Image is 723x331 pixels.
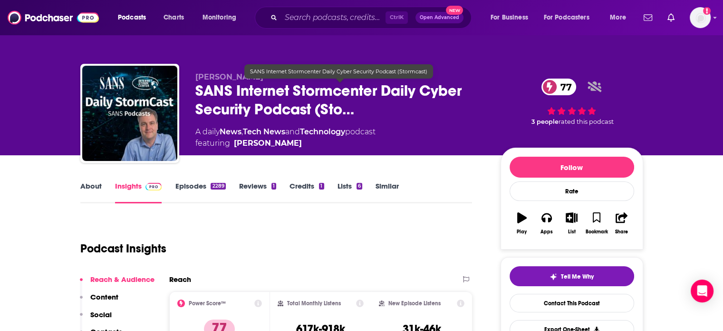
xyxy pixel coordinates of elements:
[691,280,713,302] div: Open Intercom Messenger
[510,266,634,286] button: tell me why sparkleTell Me Why
[690,7,711,28] button: Show profile menu
[175,181,225,203] a: Episodes2289
[540,229,553,235] div: Apps
[690,7,711,28] span: Logged in as NickG
[80,292,118,310] button: Content
[195,138,376,149] span: featuring
[8,9,99,27] img: Podchaser - Follow, Share and Rate Podcasts
[90,292,118,301] p: Content
[551,79,577,95] span: 77
[189,300,226,307] h2: Power Score™
[541,79,577,95] a: 77
[281,10,386,25] input: Search podcasts, credits, & more...
[420,15,459,20] span: Open Advanced
[300,127,345,136] a: Technology
[703,7,711,15] svg: Add a profile image
[446,6,463,15] span: New
[510,206,534,241] button: Play
[544,11,589,24] span: For Podcasters
[271,183,276,190] div: 1
[157,10,190,25] a: Charts
[609,206,634,241] button: Share
[559,118,614,125] span: rated this podcast
[264,7,481,29] div: Search podcasts, credits, & more...
[534,206,559,241] button: Apps
[484,10,540,25] button: open menu
[287,300,341,307] h2: Total Monthly Listens
[388,300,441,307] h2: New Episode Listens
[80,241,166,256] h1: Podcast Insights
[195,126,376,149] div: A daily podcast
[337,181,362,203] a: Lists6
[145,183,162,191] img: Podchaser Pro
[585,229,607,235] div: Bookmark
[196,10,249,25] button: open menu
[610,11,626,24] span: More
[80,275,154,292] button: Reach & Audience
[241,127,243,136] span: ,
[538,10,603,25] button: open menu
[640,10,656,26] a: Show notifications dropdown
[415,12,463,23] button: Open AdvancedNew
[559,206,584,241] button: List
[115,181,162,203] a: InsightsPodchaser Pro
[561,273,594,281] span: Tell Me Why
[584,206,609,241] button: Bookmark
[169,275,191,284] h2: Reach
[195,72,263,81] span: [PERSON_NAME]
[517,229,527,235] div: Play
[510,294,634,312] a: Contact This Podcast
[510,157,634,178] button: Follow
[111,10,158,25] button: open menu
[82,66,177,161] img: SANS Internet Stormcenter Daily Cyber Security Podcast (Stormcast)
[164,11,184,24] span: Charts
[118,11,146,24] span: Podcasts
[234,138,302,149] a: Johannes Ullrich
[244,64,433,79] div: SANS Internet Stormcenter Daily Cyber Security Podcast (Stormcast)
[549,273,557,281] img: tell me why sparkle
[202,11,236,24] span: Monitoring
[319,183,324,190] div: 1
[90,310,112,319] p: Social
[376,181,399,203] a: Similar
[491,11,528,24] span: For Business
[80,310,112,328] button: Social
[211,183,225,190] div: 2289
[289,181,324,203] a: Credits1
[90,275,154,284] p: Reach & Audience
[690,7,711,28] img: User Profile
[501,72,643,132] div: 77 3 peoplerated this podcast
[386,11,408,24] span: Ctrl K
[603,10,638,25] button: open menu
[615,229,628,235] div: Share
[568,229,576,235] div: List
[220,127,241,136] a: News
[531,118,559,125] span: 3 people
[80,181,102,203] a: About
[285,127,300,136] span: and
[243,127,285,136] a: Tech News
[239,181,276,203] a: Reviews1
[664,10,678,26] a: Show notifications dropdown
[357,183,362,190] div: 6
[510,181,634,201] div: Rate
